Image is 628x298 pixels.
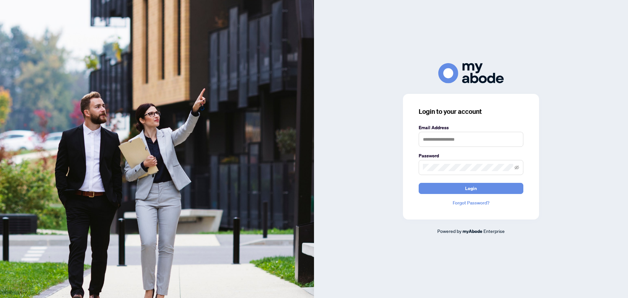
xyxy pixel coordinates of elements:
[515,165,519,170] span: eye-invisible
[483,228,505,234] span: Enterprise
[419,199,523,206] a: Forgot Password?
[438,63,504,83] img: ma-logo
[462,228,482,235] a: myAbode
[465,183,477,194] span: Login
[419,152,523,159] label: Password
[437,228,462,234] span: Powered by
[419,124,523,131] label: Email Address
[419,107,523,116] h3: Login to your account
[419,183,523,194] button: Login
